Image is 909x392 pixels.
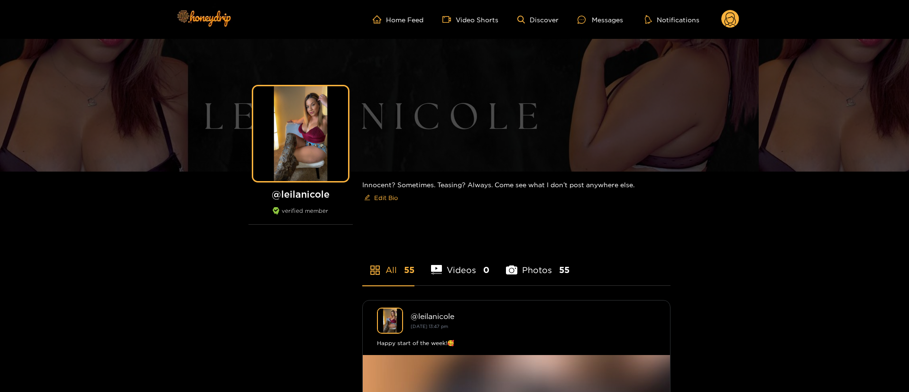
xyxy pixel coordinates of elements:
[248,188,353,200] h1: @ leilanicole
[411,324,448,329] small: [DATE] 13:47 pm
[483,264,489,276] span: 0
[362,190,400,205] button: editEdit Bio
[377,338,656,348] div: Happy start of the week!🥰
[578,14,623,25] div: Messages
[373,15,386,24] span: home
[517,16,559,24] a: Discover
[642,15,702,24] button: Notifications
[411,312,656,320] div: @ leilanicole
[374,193,398,202] span: Edit Bio
[377,308,403,334] img: leilanicole
[362,172,670,213] div: Innocent? Sometimes. Teasing? Always. Come see what I don’t post anywhere else.
[431,243,490,285] li: Videos
[442,15,498,24] a: Video Shorts
[442,15,456,24] span: video-camera
[364,194,370,201] span: edit
[362,243,414,285] li: All
[559,264,569,276] span: 55
[373,15,423,24] a: Home Feed
[369,264,381,276] span: appstore
[248,207,353,225] div: verified member
[404,264,414,276] span: 55
[506,243,569,285] li: Photos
